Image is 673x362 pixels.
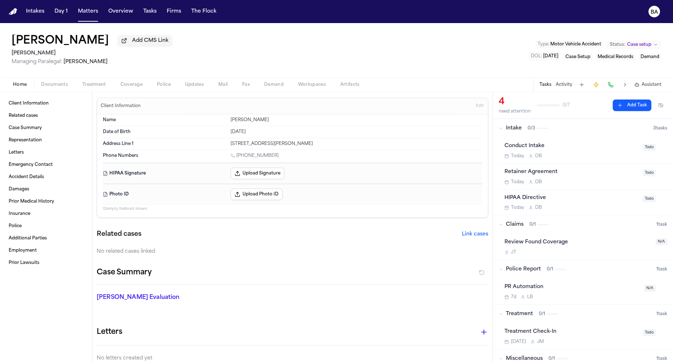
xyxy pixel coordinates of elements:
[565,55,590,59] span: Case Setup
[643,144,656,151] span: Todo
[157,82,171,88] span: Police
[504,238,651,247] div: Review Found Coverage
[242,82,250,88] span: Fax
[563,53,593,61] button: Edit service: Case Setup
[499,190,673,215] div: Open task: HIPAA Directive
[643,195,656,202] span: Todo
[504,168,638,176] div: Retainer Agreement
[105,5,136,18] button: Overview
[493,215,673,234] button: Claims0/11task
[231,129,482,135] div: [DATE]
[6,184,86,195] a: Damages
[504,328,638,336] div: Treatment Check-In
[99,103,142,109] h3: Client Information
[493,260,673,279] button: Police Report0/11task
[577,80,587,90] button: Add Task
[499,138,673,164] div: Open task: Conduct Intake
[591,80,601,90] button: Create Immediate Task
[610,42,625,48] span: Status:
[529,222,536,228] span: 0 / 1
[511,250,516,255] span: J T
[506,266,541,273] span: Police Report
[528,125,535,131] span: 0 / 3
[6,220,86,232] a: Police
[6,171,86,183] a: Accident Details
[644,285,656,292] span: N/A
[536,41,603,48] button: Edit Type: Motor Vehicle Accident
[539,311,545,317] span: 0 / 1
[97,229,141,239] h2: Related cases
[550,42,601,47] span: Motor Vehicle Accident
[504,142,638,150] div: Conduct Intake
[643,169,656,176] span: Todo
[499,279,673,304] div: Open task: PR Automation
[499,234,673,260] div: Open task: Review Found Coverage
[97,267,152,278] h2: Case Summary
[653,125,667,131] span: 3 task s
[499,164,673,190] div: Open task: Retainer Agreement
[64,59,108,65] span: [PERSON_NAME]
[556,82,572,88] button: Activity
[231,117,482,123] div: [PERSON_NAME]
[511,294,516,300] span: 7d
[642,82,661,88] span: Assistant
[511,339,526,345] span: [DATE]
[6,245,86,256] a: Employment
[535,179,542,185] span: D B
[6,110,86,122] a: Related cases
[103,189,226,200] dt: Photo ID
[506,221,524,228] span: Claims
[6,122,86,134] a: Case Summary
[9,8,17,15] a: Home
[506,125,522,132] span: Intake
[82,82,106,88] span: Treatment
[547,266,553,272] span: 0 / 1
[23,5,47,18] a: Intakes
[264,82,284,88] span: Demand
[643,329,656,336] span: Todo
[231,153,279,159] a: Call 1 (610) 809-3432
[6,257,86,269] a: Prior Lawsuits
[462,231,488,238] button: Link cases
[511,153,524,159] span: Today
[12,35,109,48] h1: [PERSON_NAME]
[231,189,283,200] button: Upload Photo ID
[527,294,533,300] span: L B
[97,326,122,338] h1: Letters
[634,82,661,88] button: Assistant
[340,82,360,88] span: Artifacts
[627,42,651,48] span: Case setup
[539,82,551,88] button: Tasks
[493,305,673,323] button: Treatment0/11task
[231,168,284,179] button: Upload Signature
[103,141,226,147] dt: Address Line 1
[474,100,486,112] button: Edit
[656,238,667,245] span: N/A
[656,266,667,272] span: 1 task
[140,5,159,18] button: Tasks
[506,310,533,318] span: Treatment
[511,179,524,185] span: Today
[52,5,71,18] button: Day 1
[654,100,667,111] button: Hide completed tasks (⌘⇧H)
[6,196,86,207] a: Prior Medical History
[103,153,138,159] span: Phone Numbers
[103,117,226,123] dt: Name
[164,5,184,18] button: Firms
[549,356,555,362] span: 0 / 1
[6,208,86,220] a: Insurance
[188,5,219,18] button: The Flock
[12,59,62,65] span: Managing Paralegal:
[656,222,667,228] span: 1 task
[538,42,549,47] span: Type :
[606,40,661,49] button: Change status from Case setup
[511,205,524,211] span: Today
[499,109,531,114] div: need attention
[218,82,228,88] span: Mail
[185,82,204,88] span: Updates
[75,5,101,18] a: Matters
[118,35,172,47] button: Add CMS Link
[529,52,560,61] button: Edit DOL: 2025-09-03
